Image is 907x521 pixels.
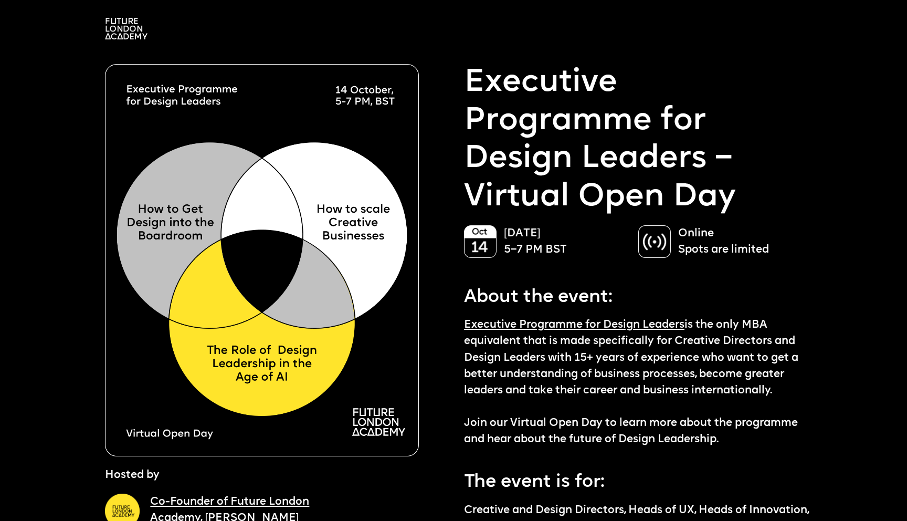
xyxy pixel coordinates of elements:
[464,64,813,216] p: Executive Programme for Design Leaders – Virtual Open Day
[464,319,684,330] a: Executive Programme for Design Leaders
[678,225,802,258] p: Online Spots are limited
[504,225,628,258] p: [DATE] 5–7 PM BST
[464,317,813,447] p: is the only MBA equivalent that is made specifically for Creative Directors and Design Leaders wi...
[464,278,813,311] p: About the event:
[105,467,160,483] p: Hosted by
[464,463,813,496] p: The event is for:
[105,18,147,39] img: A logo saying in 3 lines: Future London Academy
